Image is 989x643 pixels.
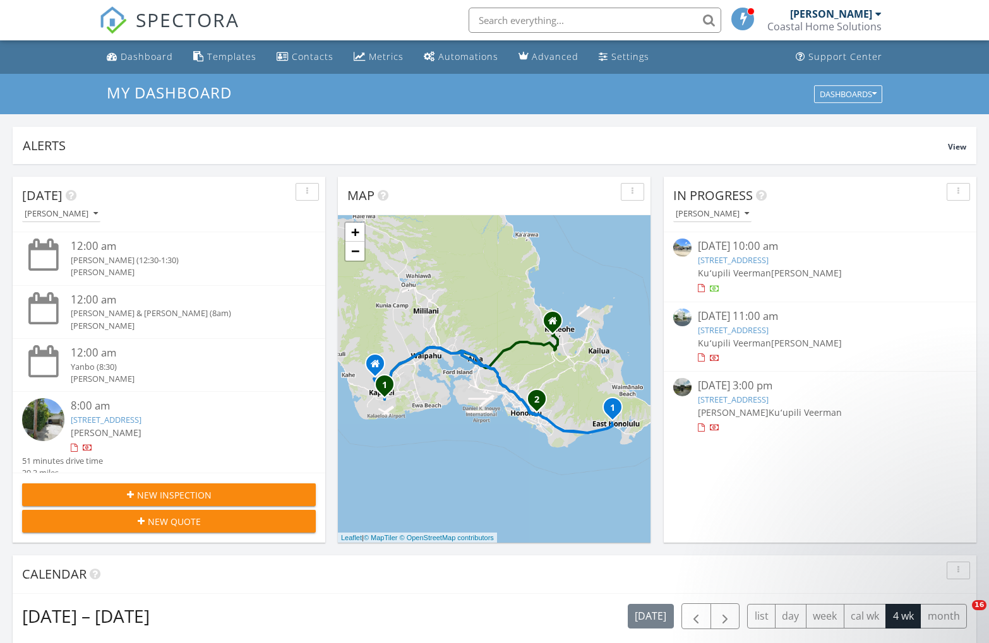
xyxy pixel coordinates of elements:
div: 1447 Kewalo St 405, Honolulu, HI 96822 [537,399,544,406]
i: 2 [534,396,539,404]
span: [PERSON_NAME] [71,427,141,439]
span: [PERSON_NAME] [698,406,769,418]
button: cal wk [844,604,887,628]
span: Map [347,187,375,204]
button: 4 wk [885,604,921,628]
div: 51 minutes drive time [22,455,103,467]
a: [DATE] 11:00 am [STREET_ADDRESS] Kuʻupili Veerman[PERSON_NAME] [673,309,967,365]
div: [DATE] 11:00 am [698,309,943,324]
div: 12:00 am [71,292,291,308]
a: Contacts [272,45,339,69]
img: streetview [673,309,692,327]
div: 12:00 am [71,345,291,361]
span: 16 [972,600,986,610]
div: Contacts [292,50,333,62]
div: Dashboards [820,90,877,98]
a: [STREET_ADDRESS] [698,324,769,336]
div: [PERSON_NAME] [676,209,749,218]
div: Support Center [808,50,882,62]
span: [DATE] [22,187,63,204]
div: [PERSON_NAME] & [PERSON_NAME] (8am) [71,307,291,319]
span: SPECTORA [136,6,239,33]
div: [PERSON_NAME] [71,266,291,278]
span: View [948,141,966,152]
i: 1 [610,404,615,413]
button: week [806,604,844,628]
a: [DATE] 10:00 am [STREET_ADDRESS] Kuʻupili Veerman[PERSON_NAME] [673,239,967,295]
div: [PERSON_NAME] (12:30-1:30) [71,254,291,266]
span: Kuʻupili Veerman [698,337,771,349]
a: [STREET_ADDRESS] [71,414,141,425]
a: Templates [188,45,261,69]
div: [PERSON_NAME] [790,8,872,20]
a: Dashboard [102,45,178,69]
div: [DATE] 3:00 pm [698,378,943,394]
span: [PERSON_NAME] [771,337,842,349]
span: My Dashboard [107,82,232,103]
input: Search everything... [469,8,721,33]
a: 8:00 am [STREET_ADDRESS] [PERSON_NAME] 51 minutes drive time 30.3 miles [22,398,316,479]
div: 30.3 miles [22,467,103,479]
button: Previous [681,603,711,629]
img: streetview [22,398,64,440]
img: streetview [673,378,692,396]
a: Settings [594,45,654,69]
a: [STREET_ADDRESS] [698,394,769,405]
iframe: Intercom live chat [946,600,976,630]
button: New Quote [22,510,316,533]
a: [STREET_ADDRESS] [698,254,769,266]
span: In Progress [673,187,753,204]
button: New Inspection [22,483,316,506]
button: list [747,604,776,628]
div: 92-104 Kohea pl, Kapolei Hawaii 96707 [375,363,383,371]
span: Kuʻupili Veerman [698,267,771,279]
div: | [338,533,497,543]
button: [PERSON_NAME] [22,206,100,223]
span: Calendar [22,565,87,582]
div: [PERSON_NAME] [71,373,291,385]
div: 46-318 Haiku Road , Kaneohe Hawaii 96744 [553,321,560,328]
div: Automations [438,50,498,62]
a: [DATE] 3:00 pm [STREET_ADDRESS] [PERSON_NAME]Kuʻupili Veerman [673,378,967,434]
a: Advanced [513,45,584,69]
div: 375A Haleloa Pl , Honolulu, HI 96821 [613,407,620,415]
button: day [775,604,806,628]
div: [PERSON_NAME] [25,209,98,218]
i: 1 [382,381,387,390]
img: streetview [673,239,692,257]
span: New Inspection [137,488,212,502]
div: Alerts [23,137,948,154]
span: New Quote [148,515,201,528]
div: Metrics [369,50,404,62]
div: 12:00 am [71,239,291,254]
a: Zoom out [345,242,364,261]
button: Dashboards [814,85,882,103]
span: [PERSON_NAME] [771,267,842,279]
a: Leaflet [341,534,362,541]
img: The Best Home Inspection Software - Spectora [99,6,127,34]
div: Templates [207,50,256,62]
div: 801 Kakala St 40, Kapolei, HI 96707 [385,384,392,392]
div: Coastal Home Solutions [767,20,882,33]
button: [PERSON_NAME] [673,206,752,223]
div: [PERSON_NAME] [71,320,291,332]
span: Kuʻupili Veerman [769,406,842,418]
a: SPECTORA [99,17,239,44]
button: month [920,604,967,628]
h2: [DATE] – [DATE] [22,603,150,628]
button: Next [710,603,740,629]
a: Zoom in [345,223,364,242]
button: [DATE] [628,604,674,628]
div: Yanbo (8:30) [71,361,291,373]
a: Support Center [791,45,887,69]
div: Settings [611,50,649,62]
a: Automations (Basic) [419,45,503,69]
div: [DATE] 10:00 am [698,239,943,254]
div: Dashboard [121,50,173,62]
a: © OpenStreetMap contributors [400,534,494,541]
a: Metrics [349,45,409,69]
div: 8:00 am [71,398,291,414]
div: Advanced [532,50,578,62]
a: © MapTiler [364,534,398,541]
